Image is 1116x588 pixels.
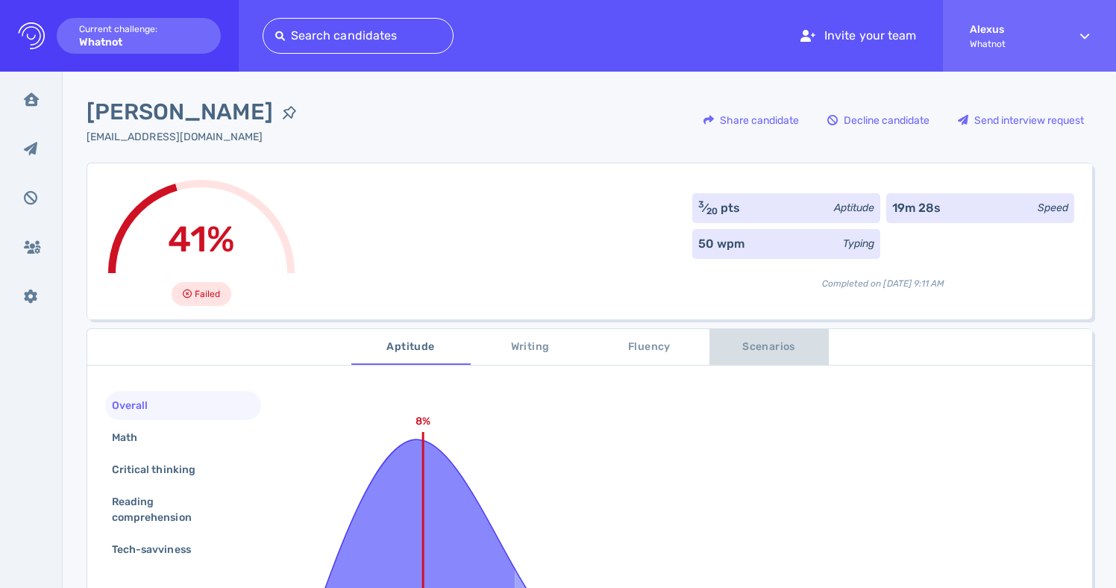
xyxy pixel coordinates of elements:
[834,200,874,216] div: Aptitude
[698,199,704,210] sup: 3
[820,103,937,137] div: Decline candidate
[950,102,1092,138] button: Send interview request
[599,338,700,357] span: Fluency
[718,338,820,357] span: Scenarios
[970,23,1053,36] strong: Alexus
[109,459,213,481] div: Critical thinking
[696,103,806,137] div: Share candidate
[698,199,740,217] div: ⁄ pts
[819,102,938,138] button: Decline candidate
[87,129,306,145] div: Click to copy the email address
[109,539,209,560] div: Tech-savviness
[480,338,581,357] span: Writing
[109,427,155,448] div: Math
[692,265,1074,290] div: Completed on [DATE] 9:11 AM
[360,338,462,357] span: Aptitude
[698,235,744,253] div: 50 wpm
[195,285,220,303] span: Failed
[87,96,273,129] span: [PERSON_NAME]
[695,102,807,138] button: Share candidate
[1038,200,1068,216] div: Speed
[109,491,245,528] div: Reading comprehension
[109,395,166,416] div: Overall
[892,199,941,217] div: 19m 28s
[950,103,1091,137] div: Send interview request
[843,236,874,251] div: Typing
[168,218,235,260] span: 41%
[416,415,430,428] text: 8%
[970,39,1053,49] span: Whatnot
[706,206,718,216] sub: 20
